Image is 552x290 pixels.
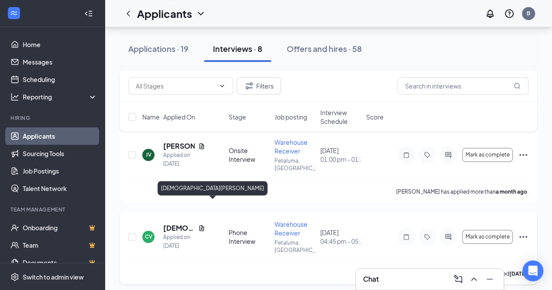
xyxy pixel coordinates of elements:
[23,254,97,271] a: DocumentsCrown
[467,272,481,286] button: ChevronUp
[219,82,226,89] svg: ChevronDown
[10,9,18,17] svg: WorkstreamLogo
[274,113,307,121] span: Job posting
[229,146,269,164] div: Onsite Interview
[84,9,93,18] svg: Collapse
[320,237,361,246] span: 04:45 pm - 05:15 pm
[485,8,495,19] svg: Notifications
[274,239,315,254] p: Petaluma, [GEOGRAPHIC_DATA]
[229,113,246,121] span: Stage
[484,274,495,284] svg: Minimize
[23,219,97,236] a: OnboardingCrown
[466,152,510,158] span: Mark as complete
[146,151,151,158] div: JV
[128,43,189,54] div: Applications · 19
[274,138,308,155] span: Warehouse Receiver
[163,141,195,151] h5: [PERSON_NAME]
[198,225,205,232] svg: Document
[514,82,521,89] svg: MagnifyingGlass
[23,71,97,88] a: Scheduling
[195,8,206,19] svg: ChevronDown
[398,77,528,95] input: Search in interviews
[10,92,19,101] svg: Analysis
[462,230,513,244] button: Mark as complete
[320,108,361,126] span: Interview Schedule
[23,53,97,71] a: Messages
[527,10,530,17] div: B
[443,233,453,240] svg: ActiveChat
[198,143,205,150] svg: Document
[320,155,361,164] span: 01:00 pm - 01:30 pm
[483,272,497,286] button: Minimize
[518,232,528,242] svg: Ellipses
[453,274,463,284] svg: ComposeMessage
[244,81,254,91] svg: Filter
[443,151,453,158] svg: ActiveChat
[163,233,205,250] div: Applied on [DATE]
[137,6,192,21] h1: Applicants
[422,233,432,240] svg: Tag
[401,151,411,158] svg: Note
[10,206,96,213] div: Team Management
[10,273,19,281] svg: Settings
[496,188,527,195] b: a month ago
[23,36,97,53] a: Home
[320,228,361,246] div: [DATE]
[23,162,97,180] a: Job Postings
[287,43,362,54] div: Offers and hires · 58
[504,8,514,19] svg: QuestionInfo
[23,92,98,101] div: Reporting
[237,77,281,95] button: Filter Filters
[23,180,97,197] a: Talent Network
[158,181,267,195] div: [DEMOGRAPHIC_DATA][PERSON_NAME]
[469,274,479,284] svg: ChevronUp
[366,113,384,121] span: Score
[142,113,195,121] span: Name · Applied On
[163,223,195,233] h5: [DEMOGRAPHIC_DATA][PERSON_NAME]
[401,233,411,240] svg: Note
[213,43,262,54] div: Interviews · 8
[23,273,84,281] div: Switch to admin view
[23,127,97,145] a: Applicants
[274,220,308,237] span: Warehouse Receiver
[462,148,513,162] button: Mark as complete
[274,157,315,172] p: Petaluma, [GEOGRAPHIC_DATA]
[163,151,205,168] div: Applied on [DATE]
[522,260,543,281] div: Open Intercom Messenger
[320,146,361,164] div: [DATE]
[509,270,527,277] b: [DATE]
[451,272,465,286] button: ComposeMessage
[10,114,96,122] div: Hiring
[229,228,269,246] div: Phone Interview
[23,145,97,162] a: Sourcing Tools
[396,188,528,195] p: [PERSON_NAME] has applied more than .
[136,81,215,91] input: All Stages
[123,8,134,19] svg: ChevronLeft
[466,234,510,240] span: Mark as complete
[145,233,152,240] div: CV
[422,151,432,158] svg: Tag
[518,150,528,160] svg: Ellipses
[23,236,97,254] a: TeamCrown
[363,274,379,284] h3: Chat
